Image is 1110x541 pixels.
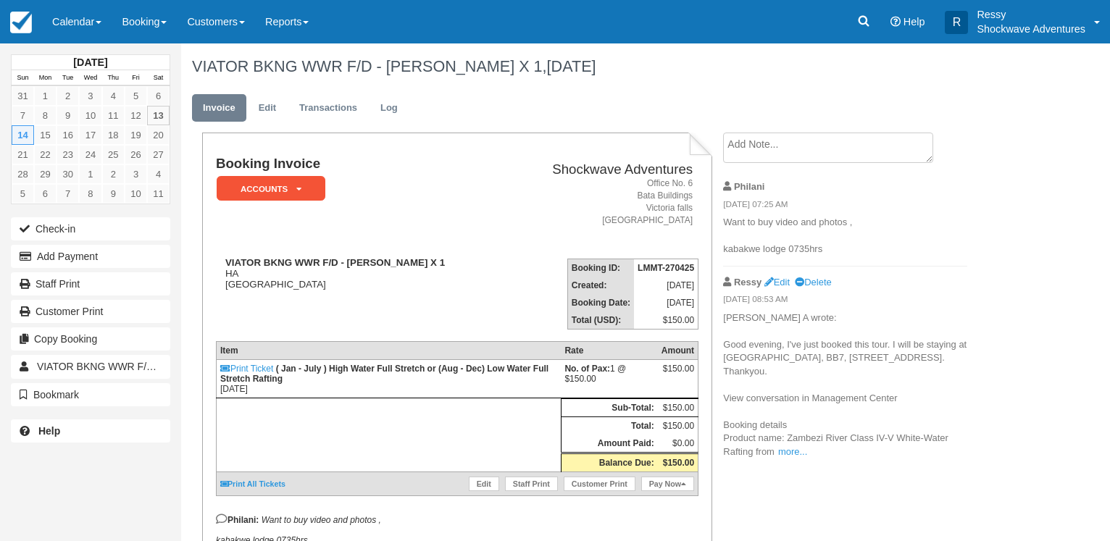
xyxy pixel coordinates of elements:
[102,145,125,164] a: 25
[658,417,698,435] td: $150.00
[192,58,1003,75] h1: VIATOR BKNG WWR F/D - [PERSON_NAME] X 1,
[125,86,147,106] a: 5
[11,272,170,295] a: Staff Print
[102,164,125,184] a: 2
[288,94,368,122] a: Transactions
[125,164,147,184] a: 3
[34,86,57,106] a: 1
[102,70,125,86] th: Thu
[561,435,657,453] th: Amount Paid:
[217,176,325,201] em: ACCOUNTS
[564,364,610,374] strong: No. of Pax
[723,311,967,459] p: [PERSON_NAME] A wrote: Good evening, I've just booked this tour. I will be staying at [GEOGRAPHIC...
[658,399,698,417] td: $150.00
[567,294,634,311] th: Booking Date:
[795,277,831,288] a: Delete
[57,145,79,164] a: 23
[561,342,657,360] th: Rate
[634,277,698,294] td: [DATE]
[73,56,107,68] strong: [DATE]
[658,342,698,360] th: Amount
[102,86,125,106] a: 4
[125,125,147,145] a: 19
[734,277,761,288] strong: Ressy
[11,355,170,378] a: VIATOR BKNG WWR F/D - [PERSON_NAME] X 1
[663,458,694,468] strong: $150.00
[79,70,101,86] th: Wed
[977,22,1085,36] p: Shockwave Adventures
[220,364,273,374] a: Print Ticket
[12,184,34,204] a: 5
[641,477,694,491] a: Pay Now
[12,145,34,164] a: 21
[102,106,125,125] a: 11
[147,164,170,184] a: 4
[547,57,596,75] span: [DATE]
[147,184,170,204] a: 11
[57,125,79,145] a: 16
[216,175,320,202] a: ACCOUNTS
[34,106,57,125] a: 8
[147,145,170,164] a: 27
[79,86,101,106] a: 3
[147,125,170,145] a: 20
[634,294,698,311] td: [DATE]
[634,311,698,330] td: $150.00
[658,435,698,453] td: $0.00
[734,181,764,192] strong: Philani
[57,70,79,86] th: Tue
[57,164,79,184] a: 30
[11,217,170,240] button: Check-in
[125,145,147,164] a: 26
[37,361,264,372] span: VIATOR BKNG WWR F/D - [PERSON_NAME] X 1
[147,70,170,86] th: Sat
[220,479,285,488] a: Print All Tickets
[469,477,499,491] a: Edit
[890,17,901,27] i: Help
[638,263,694,273] strong: LMMT-270425
[57,106,79,125] a: 9
[216,515,259,525] strong: Philani:
[12,125,34,145] a: 14
[12,164,34,184] a: 28
[216,342,561,360] th: Item
[945,11,968,34] div: R
[564,477,635,491] a: Customer Print
[12,86,34,106] a: 31
[57,86,79,106] a: 2
[147,86,170,106] a: 6
[220,364,548,384] strong: ( Jan - July ) High Water Full Stretch or (Aug - Dec) Low Water Full Stretch Rafting
[34,164,57,184] a: 29
[225,257,445,268] strong: VIATOR BKNG WWR F/D - [PERSON_NAME] X 1
[34,184,57,204] a: 6
[216,360,561,398] td: [DATE]
[512,177,693,227] address: Office No. 6 Bata Buildings Victoria falls [GEOGRAPHIC_DATA]
[57,184,79,204] a: 7
[567,311,634,330] th: Total (USD):
[125,184,147,204] a: 10
[11,419,170,443] a: Help
[11,383,170,406] button: Bookmark
[79,106,101,125] a: 10
[192,94,246,122] a: Invoice
[79,184,101,204] a: 8
[764,277,790,288] a: Edit
[904,16,925,28] span: Help
[561,399,657,417] th: Sub-Total:
[125,106,147,125] a: 12
[505,477,558,491] a: Staff Print
[567,259,634,277] th: Booking ID:
[512,162,693,177] h2: Shockwave Adventures
[561,360,657,398] td: 1 @ $150.00
[977,7,1085,22] p: Ressy
[12,106,34,125] a: 7
[11,300,170,323] a: Customer Print
[11,245,170,268] button: Add Payment
[34,145,57,164] a: 22
[38,425,60,437] b: Help
[79,164,101,184] a: 1
[11,327,170,351] button: Copy Booking
[34,70,57,86] th: Mon
[79,145,101,164] a: 24
[102,184,125,204] a: 9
